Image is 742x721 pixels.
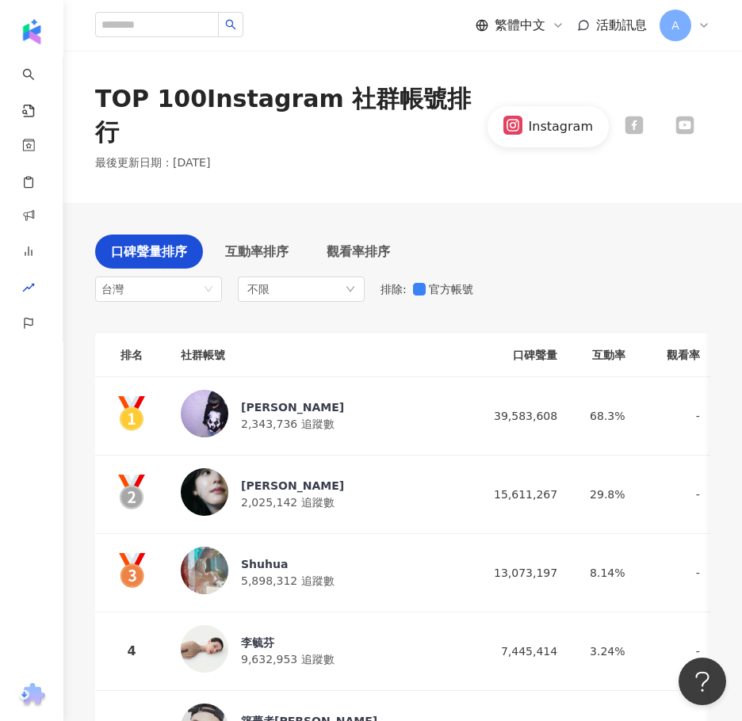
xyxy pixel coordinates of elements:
div: [PERSON_NAME] [241,478,344,494]
td: - [638,534,713,612]
div: TOP 100 Instagram 社群帳號排行 [95,82,488,149]
div: 8.14% [583,564,625,582]
div: Instagram [529,118,593,135]
img: KOL Avatar [181,390,228,437]
th: 口碑聲量 [475,334,570,377]
span: 互動率排序 [225,242,289,261]
td: - [638,612,713,691]
div: 13,073,197 [488,564,557,582]
span: 活動訊息 [596,17,647,32]
th: 排名 [95,334,168,377]
span: search [225,19,236,30]
td: - [638,377,713,456]
div: [PERSON_NAME] [241,399,344,415]
div: 李毓芬 [241,635,335,650]
span: 繁體中文 [495,17,545,34]
img: KOL Avatar [181,468,228,516]
th: 觀看率 [638,334,713,377]
img: chrome extension [17,683,48,708]
a: KOL Avatar[PERSON_NAME]2,025,142 追蹤數 [181,468,462,521]
a: KOL Avatar[PERSON_NAME]2,343,736 追蹤數 [181,390,462,442]
div: 台灣 [101,277,153,301]
div: 29.8% [583,486,625,503]
span: down [346,284,355,294]
th: 社群帳號 [168,334,475,377]
a: search [22,57,54,119]
div: 68.3% [583,407,625,425]
div: 3.24% [583,643,625,660]
div: 4 [108,641,155,661]
span: 觀看率排序 [327,242,390,261]
span: rise [22,272,35,307]
a: KOL AvatarShuhua5,898,312 追蹤數 [181,547,462,599]
span: A [671,17,679,34]
img: logo icon [19,19,44,44]
div: Shuhua [241,556,335,572]
span: 排除 : [381,283,407,296]
span: 9,632,953 追蹤數 [241,653,335,666]
th: 互動率 [570,334,637,377]
div: 7,445,414 [488,643,557,660]
span: 2,343,736 追蹤數 [241,418,335,430]
img: KOL Avatar [181,625,228,673]
span: 不限 [247,280,270,298]
span: 2,025,142 追蹤數 [241,496,335,509]
div: 39,583,608 [488,407,557,425]
a: KOL Avatar李毓芬9,632,953 追蹤數 [181,625,462,677]
span: 5,898,312 追蹤數 [241,574,335,587]
img: KOL Avatar [181,547,228,594]
p: 最後更新日期 ： [DATE] [95,155,210,171]
iframe: Help Scout Beacon - Open [679,658,726,705]
span: 官方帳號 [426,280,480,298]
span: 口碑聲量排序 [111,242,187,261]
td: - [638,456,713,534]
div: 15,611,267 [488,486,557,503]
